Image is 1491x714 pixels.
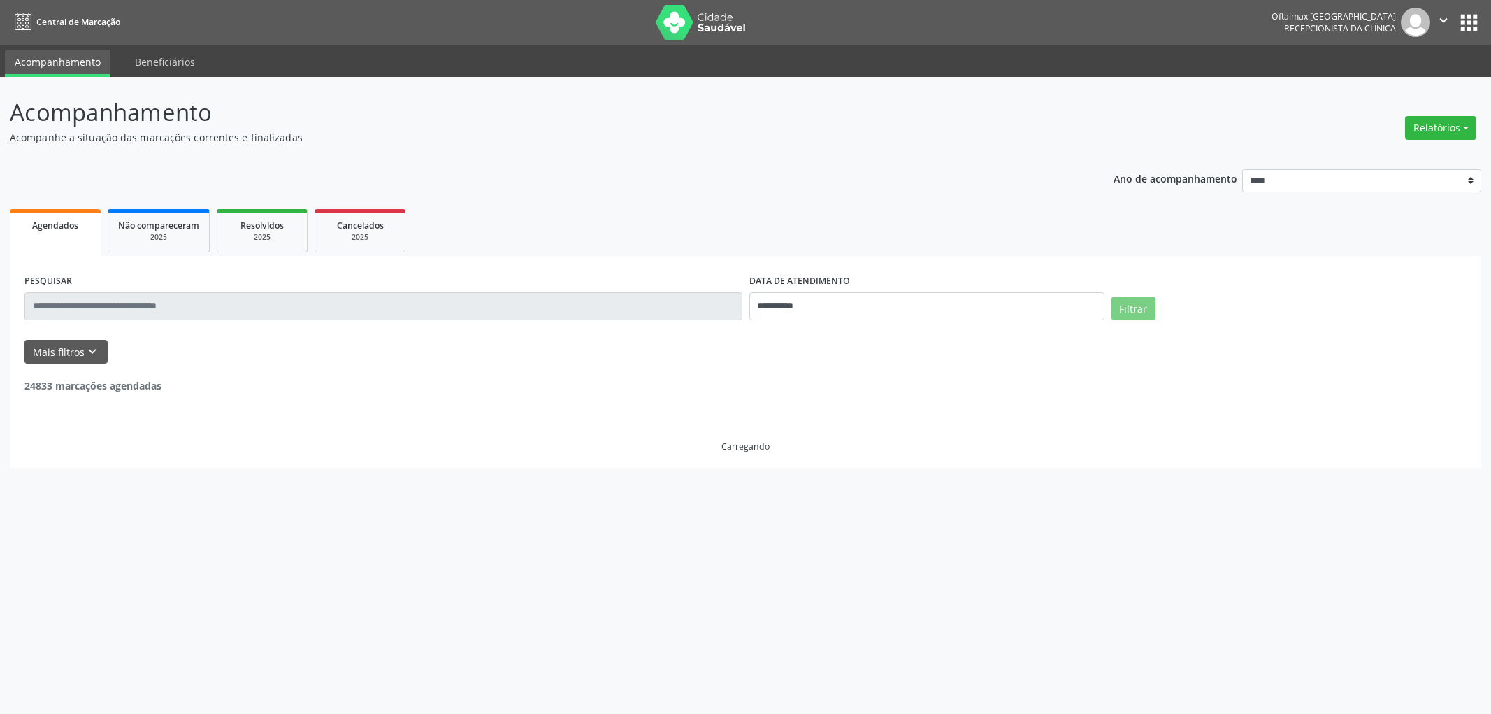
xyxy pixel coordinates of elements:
[749,271,850,292] label: DATA DE ATENDIMENTO
[10,10,120,34] a: Central de Marcação
[721,441,770,452] div: Carregando
[24,379,161,392] strong: 24833 marcações agendadas
[85,344,100,359] i: keyboard_arrow_down
[227,232,297,243] div: 2025
[1405,116,1476,140] button: Relatórios
[337,220,384,231] span: Cancelados
[118,220,199,231] span: Não compareceram
[36,16,120,28] span: Central de Marcação
[1114,169,1237,187] p: Ano de acompanhamento
[32,220,78,231] span: Agendados
[1430,8,1457,37] button: 
[1457,10,1481,35] button: apps
[1284,22,1396,34] span: Recepcionista da clínica
[10,130,1040,145] p: Acompanhe a situação das marcações correntes e finalizadas
[118,232,199,243] div: 2025
[1436,13,1451,28] i: 
[24,271,72,292] label: PESQUISAR
[5,50,110,77] a: Acompanhamento
[10,95,1040,130] p: Acompanhamento
[1272,10,1396,22] div: Oftalmax [GEOGRAPHIC_DATA]
[240,220,284,231] span: Resolvidos
[24,340,108,364] button: Mais filtroskeyboard_arrow_down
[125,50,205,74] a: Beneficiários
[325,232,395,243] div: 2025
[1111,297,1155,320] button: Filtrar
[1401,8,1430,37] img: img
